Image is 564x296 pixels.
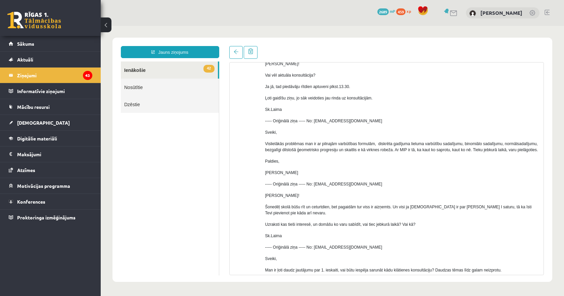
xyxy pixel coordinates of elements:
span: Aktuāli [17,56,33,62]
p: Uzraksti kas tieši interesē, un domāšu ko varu sabīdīt, vai tiec jebkurā laikā? Vai kā? [164,196,438,202]
a: Proktoringa izmēģinājums [9,210,92,225]
a: Digitālie materiāli [9,131,92,146]
a: Motivācijas programma [9,178,92,194]
legend: Maksājumi [17,146,92,162]
a: Atzīmes [9,162,92,178]
a: Rīgas 1. Tālmācības vidusskola [7,12,61,29]
p: [PERSON_NAME]! [164,35,438,41]
span: Motivācijas programma [17,183,70,189]
p: ----- Oriģinālā ziņa ----- No: [EMAIL_ADDRESS][DOMAIN_NAME] [164,92,438,98]
i: 43 [83,71,92,80]
span: 459 [396,8,406,15]
span: Konferences [17,199,45,205]
legend: Ziņojumi [17,68,92,83]
p: Šonedēļ skolā būšu rīt un ceturtdien, bet pagaidām tur viss ir aizņemts. Un visi ja [DEMOGRAPHIC_... [164,178,438,190]
a: Dzēstie [20,70,118,87]
span: Digitālie materiāli [17,135,57,141]
span: [DEMOGRAPHIC_DATA] [17,120,70,126]
p: Ļoti gaidīšu ziņu, jo sāk veidoties jau rinda uz konsultācijām. [164,69,438,75]
a: [PERSON_NAME] [480,9,522,16]
p: Sk.Laima [164,81,438,87]
legend: Informatīvie ziņojumi [17,83,92,99]
a: Informatīvie ziņojumi [9,83,92,99]
p: Ja jā, tad piedāvāju rītdien aptuveni plkst.13.30. [164,58,438,64]
a: [DEMOGRAPHIC_DATA] [9,115,92,130]
p: Vai vēl aktuāla konsultācija? [164,46,438,52]
a: Konferences [9,194,92,209]
p: [PERSON_NAME] [164,144,438,150]
p: ----- Oriģinālā ziņa ----- No: [EMAIL_ADDRESS][DOMAIN_NAME] [164,155,438,161]
span: Proktoringa izmēģinājums [17,214,76,220]
span: 42 [103,39,113,47]
span: Atzīmes [17,167,35,173]
span: 2689 [377,8,389,15]
span: Mācību resursi [17,104,50,110]
img: Kristīne Ozola [469,10,476,17]
a: Sākums [9,36,92,51]
p: [PERSON_NAME]! [164,167,438,173]
a: Nosūtītie [20,53,118,70]
a: Maksājumi [9,146,92,162]
span: Sākums [17,41,34,47]
p: Man ir ļoti daudz jautājumu par 1. ieskaiti, vai būtu iespēja sarunāt kādu klātienes konsultāciju... [164,241,438,247]
a: 459 xp [396,8,414,14]
p: Sveiki, [164,230,438,236]
a: 42Ienākošie [20,36,117,53]
p: Sveiki, [164,103,438,110]
span: xp [407,8,411,14]
a: 2689 mP [377,8,395,14]
p: ----- Oriģinālā ziņa ----- No: [EMAIL_ADDRESS][DOMAIN_NAME] [164,218,438,224]
a: Jauns ziņojums [20,20,119,32]
span: mP [390,8,395,14]
a: Ziņojumi43 [9,68,92,83]
a: Mācību resursi [9,99,92,115]
p: Sk.Laima [164,207,438,213]
p: Vislielākās problēmas man ir ar pilnajām varbūtības formulām, diskrēta gadījuma lieluma varbūtību... [164,115,438,127]
a: Aktuāli [9,52,92,67]
p: Paldies, [164,132,438,138]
